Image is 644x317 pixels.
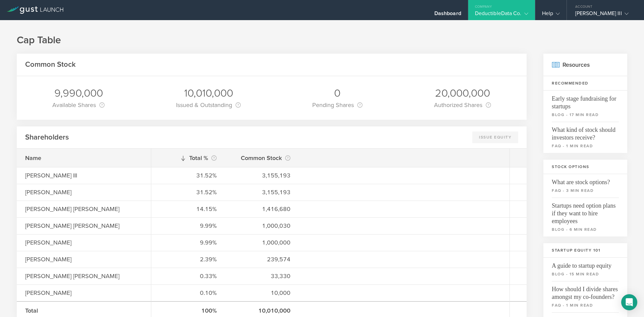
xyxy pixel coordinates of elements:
div: 20,000,000 [434,86,491,100]
div: Open Intercom Messenger [621,294,637,310]
div: Total % [160,153,217,163]
div: Help [542,10,560,20]
a: How should I divide shares amongst my co-founders?faq - 1 min read [543,281,627,312]
div: 14.15% [160,205,217,213]
h3: Stock Options [543,160,627,174]
span: How should I divide shares amongst my co-founders? [552,281,619,301]
div: [PERSON_NAME] [PERSON_NAME] [25,272,143,280]
h2: Shareholders [25,133,69,142]
div: 0.10% [160,288,217,297]
div: Name [25,154,143,162]
h2: Resources [543,54,627,76]
h2: Common Stock [25,60,76,69]
div: 9.99% [160,221,217,230]
div: [PERSON_NAME] [PERSON_NAME] [25,221,143,230]
div: 1,416,680 [233,205,290,213]
div: 0 [312,86,363,100]
a: Early stage fundraising for startupsblog - 17 min read [543,91,627,122]
span: Startups need option plans if they want to hire employees [552,198,619,225]
div: 2.39% [160,255,217,264]
div: 31.52% [160,188,217,197]
div: 3,155,193 [233,171,290,180]
h1: Cap Table [17,34,627,47]
h3: Startup Equity 101 [543,243,627,258]
h3: Recommended [543,76,627,91]
div: 1,000,000 [233,238,290,247]
div: [PERSON_NAME] III [575,10,632,20]
a: What kind of stock should investors receive?faq - 1 min read [543,122,627,153]
span: What kind of stock should investors receive? [552,122,619,142]
span: A guide to startup equity [552,258,619,270]
div: 10,000 [233,288,290,297]
small: faq - 1 min read [552,302,619,308]
div: 33,330 [233,272,290,280]
div: 0.33% [160,272,217,280]
div: 3,155,193 [233,188,290,197]
span: What are stock options? [552,174,619,186]
div: [PERSON_NAME] [25,255,143,264]
small: blog - 17 min read [552,112,619,118]
div: DeductibleData Co. [475,10,528,20]
a: A guide to startup equityblog - 15 min read [543,258,627,281]
small: faq - 1 min read [552,143,619,149]
div: Authorized Shares [434,100,491,110]
span: Early stage fundraising for startups [552,91,619,110]
div: Common Stock [233,153,290,163]
div: [PERSON_NAME] [PERSON_NAME] [25,205,143,213]
small: blog - 15 min read [552,271,619,277]
div: 9,990,000 [52,86,105,100]
div: [PERSON_NAME] [25,238,143,247]
div: 10,010,000 [176,86,241,100]
div: [PERSON_NAME] [25,288,143,297]
a: What are stock options?faq - 3 min read [543,174,627,198]
div: Available Shares [52,100,105,110]
a: Startups need option plans if they want to hire employeesblog - 6 min read [543,198,627,236]
div: [PERSON_NAME] [25,188,143,197]
small: faq - 3 min read [552,188,619,194]
div: Pending Shares [312,100,363,110]
div: 239,574 [233,255,290,264]
div: 100% [160,306,217,315]
div: Dashboard [434,10,461,20]
div: 31.52% [160,171,217,180]
div: 10,010,000 [233,306,290,315]
div: Issued & Outstanding [176,100,241,110]
div: 1,000,030 [233,221,290,230]
div: Total [25,306,143,315]
div: [PERSON_NAME] III [25,171,143,180]
div: 9.99% [160,238,217,247]
small: blog - 6 min read [552,226,619,232]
